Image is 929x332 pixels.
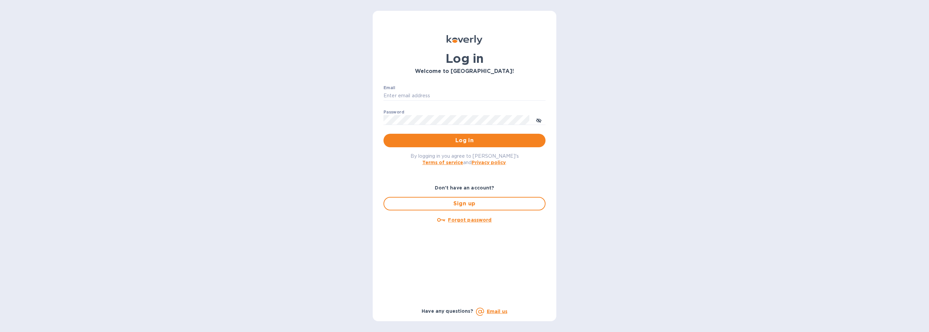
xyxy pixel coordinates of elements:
[447,35,482,45] img: Koverly
[435,185,495,190] b: Don't have an account?
[383,51,546,66] h1: Log in
[383,110,404,114] label: Password
[383,91,546,101] input: Enter email address
[448,217,492,223] u: Forgot password
[422,308,473,314] b: Have any questions?
[383,86,395,90] label: Email
[422,160,463,165] a: Terms of service
[472,160,506,165] a: Privacy policy
[383,68,546,75] h3: Welcome to [GEOGRAPHIC_DATA]!
[383,197,546,210] button: Sign up
[390,200,539,208] span: Sign up
[487,309,507,314] a: Email us
[532,113,546,127] button: toggle password visibility
[383,134,546,147] button: Log in
[410,153,519,165] span: By logging in you agree to [PERSON_NAME]'s and .
[389,136,540,145] span: Log in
